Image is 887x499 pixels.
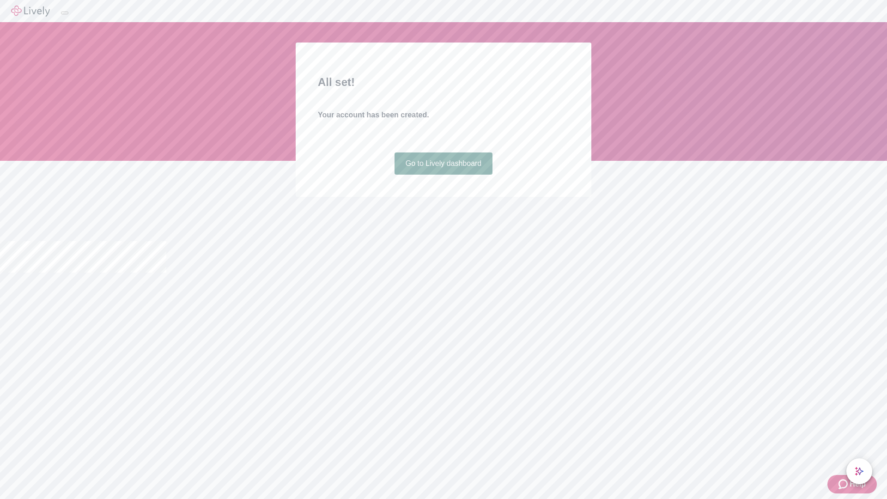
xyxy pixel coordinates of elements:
[61,12,68,14] button: Log out
[395,152,493,175] a: Go to Lively dashboard
[838,479,850,490] svg: Zendesk support icon
[846,458,872,484] button: chat
[11,6,50,17] img: Lively
[318,74,569,91] h2: All set!
[855,467,864,476] svg: Lively AI Assistant
[318,110,569,121] h4: Your account has been created.
[827,475,877,493] button: Zendesk support iconHelp
[850,479,866,490] span: Help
